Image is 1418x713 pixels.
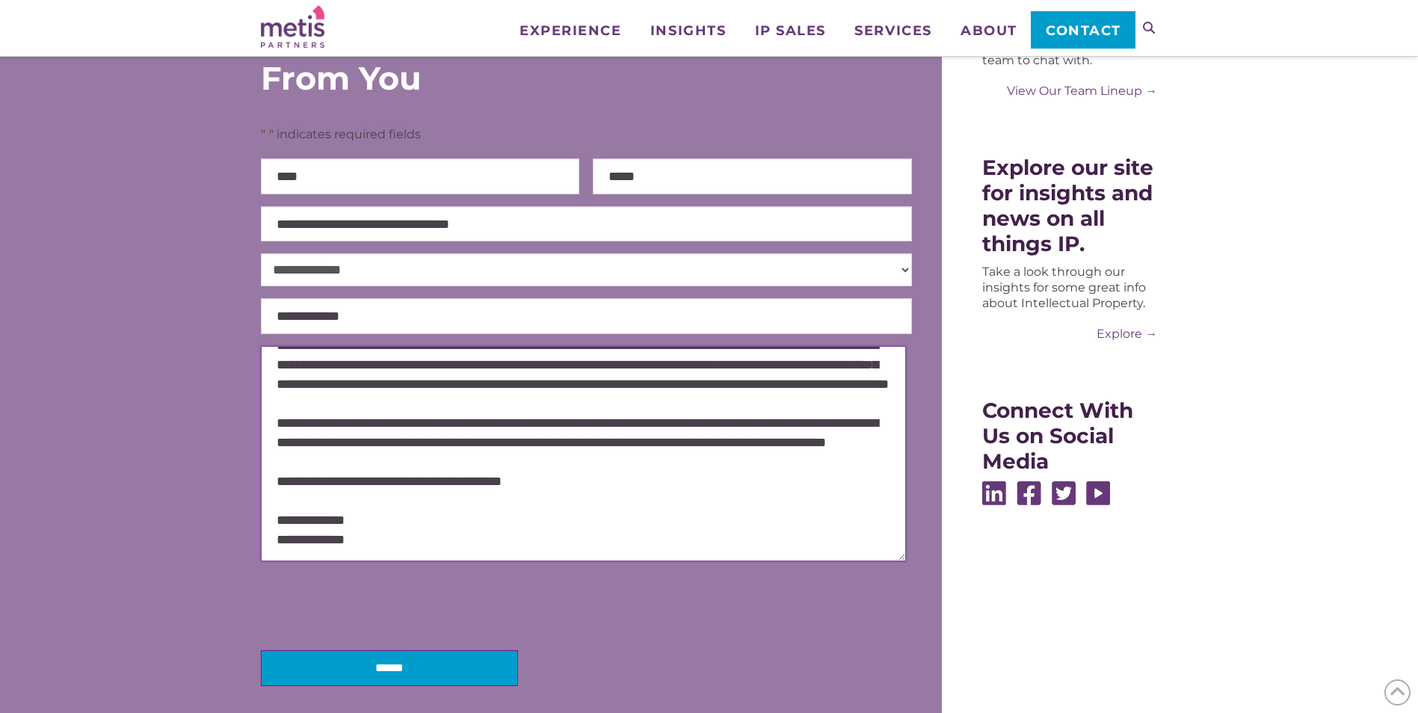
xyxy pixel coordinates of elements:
img: Linkedin [982,481,1006,505]
span: IP Sales [755,24,826,37]
img: Twitter [1052,481,1076,505]
a: Explore → [982,326,1157,342]
img: Metis Partners [261,5,324,48]
a: Contact [1031,11,1135,49]
a: View Our Team Lineup → [982,83,1157,99]
span: About [961,24,1017,37]
div: Take a look through our insights for some great info about Intellectual Property. [982,264,1157,311]
span: Insights [650,24,726,37]
div: Connect With Us on Social Media [982,398,1157,474]
span: Experience [520,24,621,37]
img: Youtube [1086,481,1110,505]
p: " " indicates required fields [261,126,912,143]
img: Facebook [1017,481,1041,505]
div: Explore our site for insights and news on all things IP. [982,155,1157,256]
span: Contact [1046,24,1121,37]
iframe: reCAPTCHA [261,573,488,632]
span: Services [854,24,931,37]
div: We’d Love to Hear From You [261,23,657,96]
span: Back to Top [1384,679,1411,706]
